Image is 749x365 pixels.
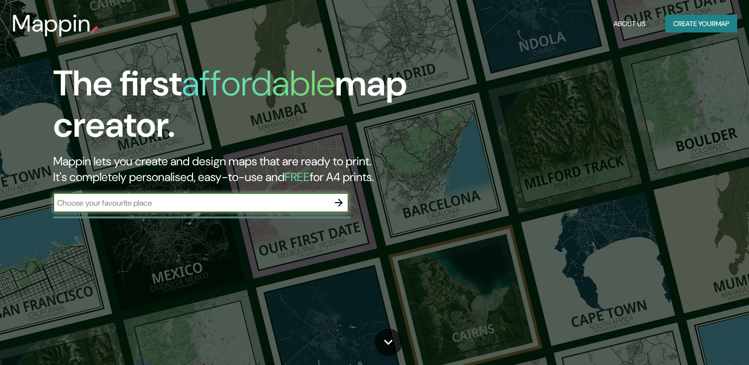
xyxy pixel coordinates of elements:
h2: Mappin lets you create and design maps that are ready to print. It's completely personalised, eas... [53,153,428,185]
h3: Mappin [12,10,91,37]
h5: FREE [285,169,310,184]
button: Create yourmap [665,15,737,33]
input: Choose your favourite place [53,197,329,209]
h1: affordable [182,61,335,106]
button: About Us [610,15,650,33]
img: mappin-pin [91,26,99,33]
h1: The first map creator. [53,63,428,153]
